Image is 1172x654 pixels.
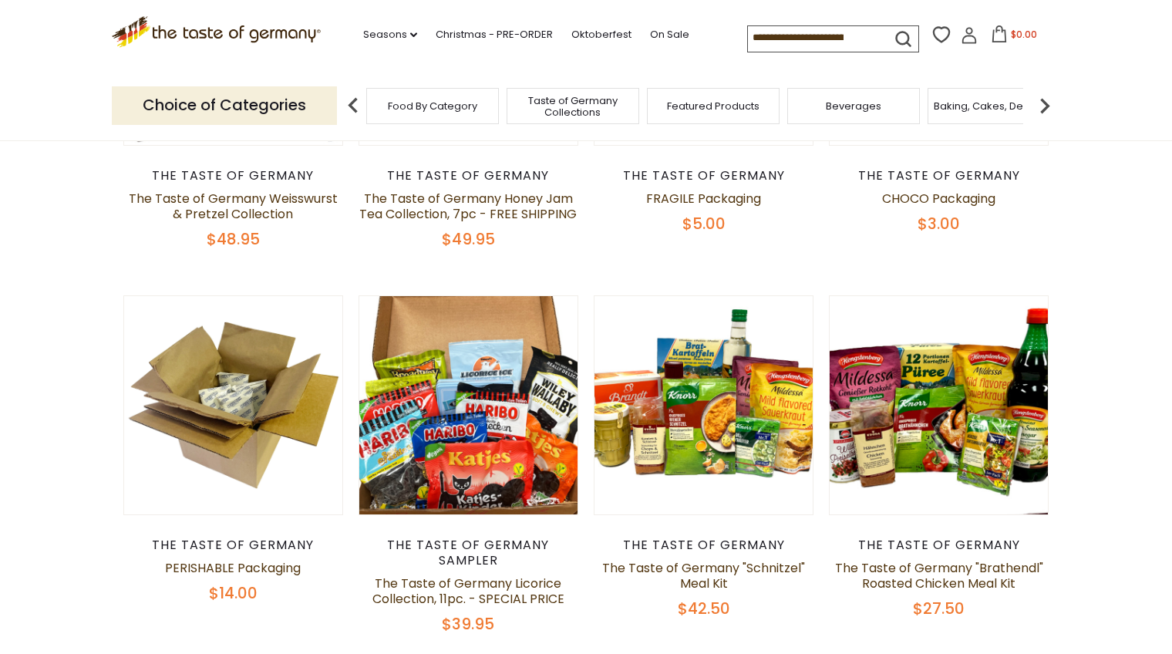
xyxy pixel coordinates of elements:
div: The Taste of Germany [123,538,343,553]
img: previous arrow [338,90,369,121]
div: The Taste of Germany Sampler [359,538,578,568]
div: The Taste of Germany [594,538,813,553]
a: Beverages [826,100,881,112]
img: The Taste of Germany Licorice Collection, 11pc. - SPECIAL PRICE [359,296,578,514]
a: The Taste of Germany Honey Jam Tea Collection, 7pc - FREE SHIPPING [359,190,577,223]
div: The Taste of Germany [829,538,1049,553]
a: On Sale [650,26,689,43]
a: The Taste of Germany "Brathendl" Roasted Chicken Meal Kit [835,559,1043,592]
span: $3.00 [918,213,960,234]
img: The Taste of Germany "Brathendl" Roasted Chicken Meal Kit [830,296,1048,514]
span: $5.00 [682,213,726,234]
a: Baking, Cakes, Desserts [934,100,1053,112]
span: $14.00 [209,582,258,604]
span: $42.50 [678,598,730,619]
img: next arrow [1029,90,1060,121]
a: The Taste of Germany "Schnitzel" Meal Kit [602,559,805,592]
p: Choice of Categories [112,86,337,124]
span: $0.00 [1011,28,1037,41]
a: Seasons [363,26,417,43]
img: The Taste of Germany "Schnitzel" Meal Kit [594,296,813,514]
div: The Taste of Germany [359,168,578,184]
a: Oktoberfest [571,26,631,43]
div: The Taste of Germany [594,168,813,184]
button: $0.00 [981,25,1046,49]
a: Featured Products [667,100,759,112]
a: Food By Category [388,100,477,112]
a: CHOCO Packaging [882,190,995,207]
span: $49.95 [442,228,495,250]
span: $27.50 [913,598,965,619]
a: FRAGILE Packaging [646,190,761,207]
a: The Taste of Germany Weisswurst & Pretzel Collection [129,190,338,223]
a: PERISHABLE Packaging [165,559,301,577]
a: Taste of Germany Collections [511,95,635,118]
div: The Taste of Germany [829,168,1049,184]
a: The Taste of Germany Licorice Collection, 11pc. - SPECIAL PRICE [372,575,564,608]
div: The Taste of Germany [123,168,343,184]
span: $48.95 [207,228,260,250]
span: $39.95 [442,613,494,635]
img: PERISHABLE Packaging [124,296,342,514]
a: Christmas - PRE-ORDER [436,26,553,43]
